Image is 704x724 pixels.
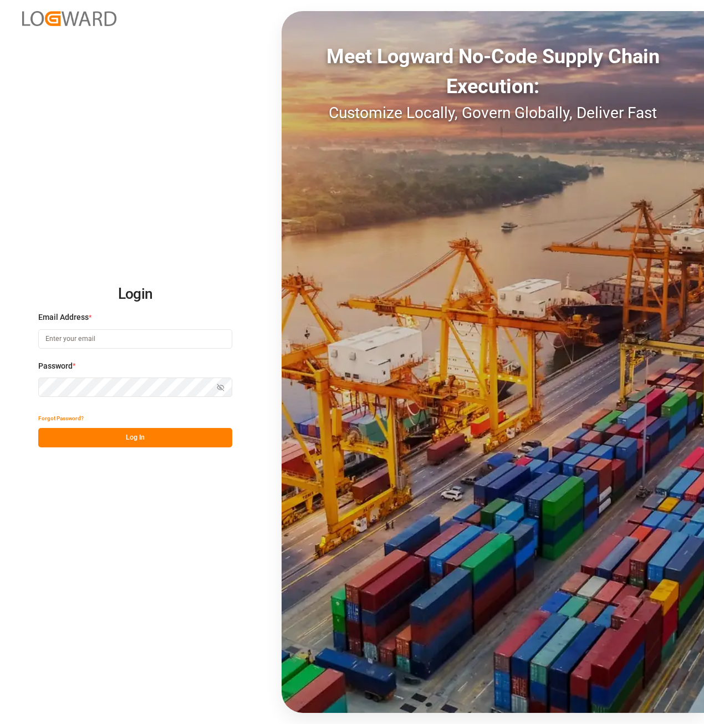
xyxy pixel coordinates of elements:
button: Log In [38,428,232,447]
span: Password [38,360,73,372]
h2: Login [38,277,232,312]
button: Forgot Password? [38,409,84,428]
div: Meet Logward No-Code Supply Chain Execution: [282,42,704,101]
span: Email Address [38,312,89,323]
img: Logward_new_orange.png [22,11,116,26]
div: Customize Locally, Govern Globally, Deliver Fast [282,101,704,125]
input: Enter your email [38,329,232,349]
